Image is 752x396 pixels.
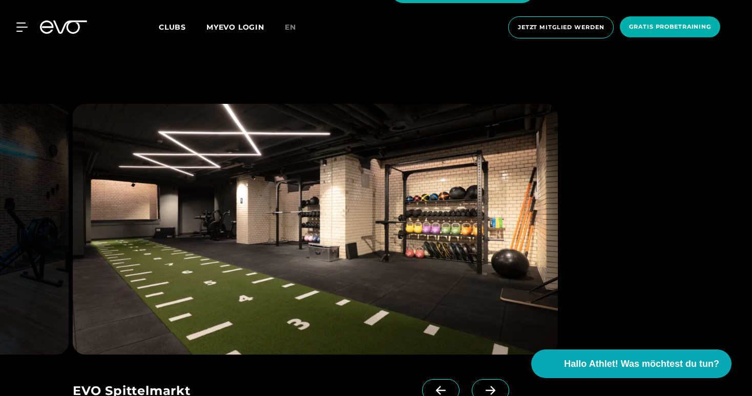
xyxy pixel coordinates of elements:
[285,21,308,33] a: en
[629,23,711,31] span: Gratis Probetraining
[73,104,558,355] img: evofitness
[505,16,617,38] a: Jetzt Mitglied werden
[159,23,186,32] span: Clubs
[518,23,604,32] span: Jetzt Mitglied werden
[531,349,732,378] button: Hallo Athlet! Was möchtest du tun?
[564,357,719,371] span: Hallo Athlet! Was möchtest du tun?
[159,22,206,32] a: Clubs
[617,16,723,38] a: Gratis Probetraining
[206,23,264,32] a: MYEVO LOGIN
[285,23,296,32] span: en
